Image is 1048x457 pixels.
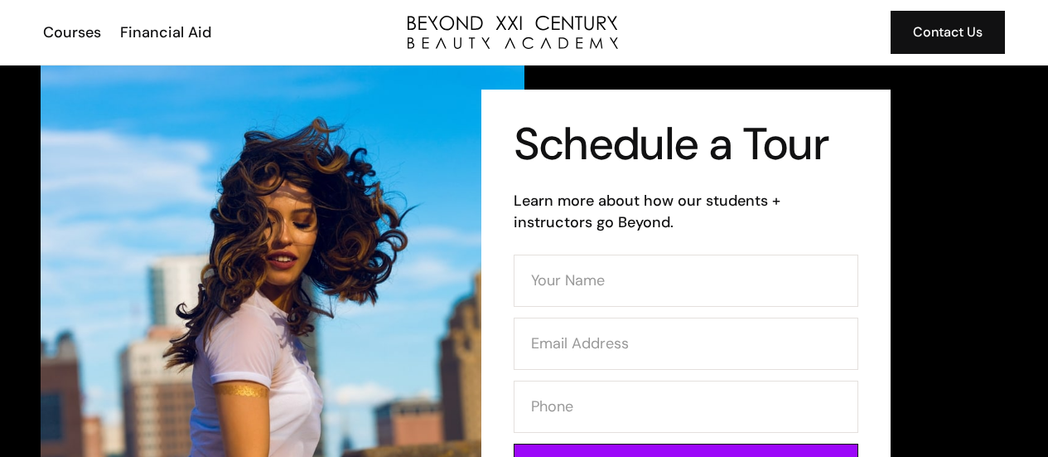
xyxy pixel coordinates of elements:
input: Email Address [514,318,858,370]
a: Contact Us [891,11,1005,54]
h6: Learn more about how our students + instructors go Beyond. [514,190,858,233]
a: Courses [32,22,109,43]
a: home [408,16,618,49]
h1: Schedule a Tour [514,122,858,167]
div: Financial Aid [120,22,211,43]
input: Phone [514,381,858,433]
input: Your Name [514,255,858,307]
div: Courses [43,22,101,43]
a: Financial Aid [109,22,220,43]
div: Contact Us [913,22,983,43]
